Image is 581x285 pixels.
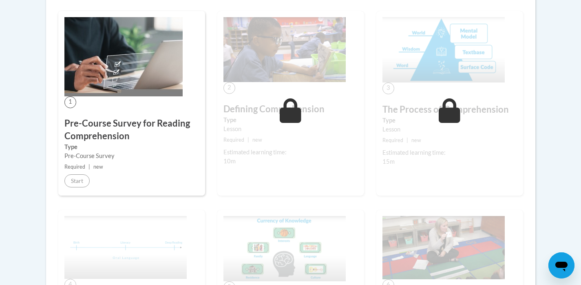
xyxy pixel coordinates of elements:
label: Type [382,116,517,125]
button: Start [64,174,90,187]
label: Type [223,116,358,125]
div: Estimated learning time: [382,148,517,157]
h3: Pre-Course Survey for Reading Comprehension [64,117,199,142]
span: Required [223,137,244,143]
img: Course Image [223,216,346,281]
img: Course Image [64,216,187,279]
span: 1 [64,96,76,108]
div: Lesson [223,125,358,134]
span: 15m [382,158,395,165]
img: Course Image [64,17,183,96]
span: new [252,137,262,143]
h3: The Process of Comprehension [382,103,517,116]
label: Type [64,142,199,151]
img: Course Image [382,216,505,279]
span: new [93,164,103,170]
img: Course Image [382,17,505,82]
span: Required [64,164,85,170]
div: Estimated learning time: [223,148,358,157]
div: Lesson [382,125,517,134]
div: Pre-Course Survey [64,151,199,160]
img: Course Image [223,17,346,82]
span: 2 [223,82,235,94]
iframe: Button to launch messaging window [548,252,574,278]
span: | [88,164,90,170]
span: new [411,137,421,143]
h3: Defining Comprehension [223,103,358,116]
span: | [247,137,249,143]
span: Required [382,137,403,143]
span: 3 [382,82,394,94]
span: | [406,137,408,143]
span: 10m [223,158,236,165]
